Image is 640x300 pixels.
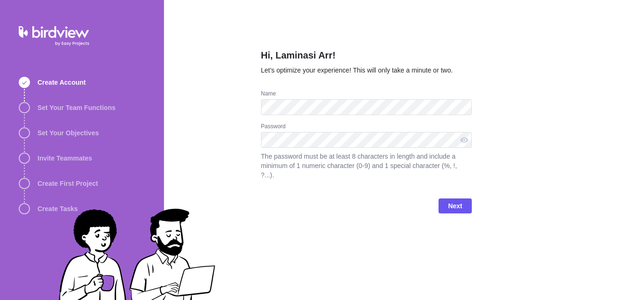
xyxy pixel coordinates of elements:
span: Let’s optimize your experience! This will only take a minute or two. [261,66,453,74]
div: Password [261,123,472,132]
span: Create Account [37,78,86,87]
span: Create Tasks [37,204,78,213]
span: The password must be at least 8 characters in length and include a minimum of 1 numeric character... [261,152,472,180]
span: Next [439,198,471,213]
span: Set Your Team Functions [37,103,115,112]
div: Name [261,90,472,99]
span: Set Your Objectives [37,128,99,138]
span: Next [448,200,462,212]
span: Create First Project [37,179,98,188]
span: Invite Teammates [37,154,92,163]
h2: Hi, Laminasi Arr! [261,49,472,66]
